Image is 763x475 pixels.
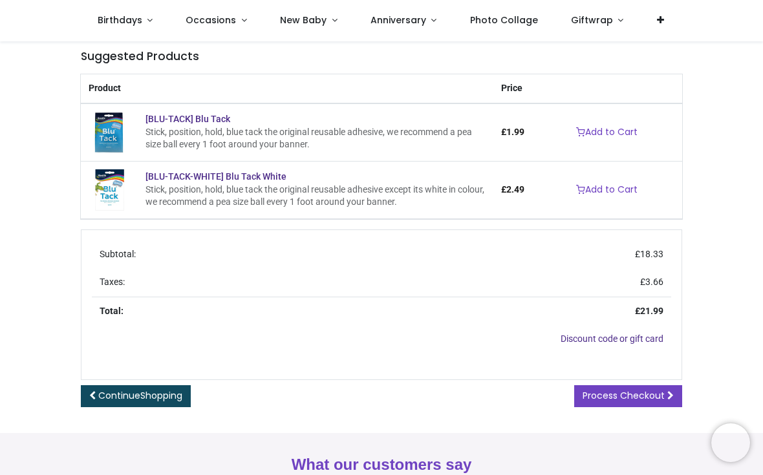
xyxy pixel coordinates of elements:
div: Stick, position, hold, blue tack the original reusable adhesive except its white in colour, we re... [145,184,486,209]
span: Giftwrap [571,14,613,26]
span: Photo Collage [470,14,538,26]
a: [BLU-TACK] Blu Tack [89,126,130,136]
a: ContinueShopping [81,385,191,407]
strong: Total: [100,306,124,316]
span: 3.66 [645,277,663,287]
a: [BLU-TACK] Blu Tack [145,114,230,124]
a: Process Checkout [574,385,682,407]
th: Product [81,74,493,103]
td: Subtotal: [92,240,405,269]
span: New Baby [280,14,327,26]
span: 21.99 [640,306,663,316]
a: Add to Cart [568,121,646,143]
a: Add to Cart [568,179,646,201]
img: [BLU-TACK-WHITE] Blu Tack White [89,169,130,211]
div: Stick, position, hold, blue tack the original reusable adhesive, we recommend a pea size ball eve... [145,126,486,151]
th: Price [493,74,532,103]
td: Taxes: [92,268,405,297]
span: 18.33 [640,249,663,259]
span: Process Checkout [583,389,665,402]
span: 2.49 [506,184,524,195]
span: £ [501,184,524,195]
span: Shopping [140,389,182,402]
span: £ [635,249,663,259]
h5: Suggested Products [81,48,682,65]
span: 1.99 [506,127,524,137]
span: Continue [98,389,182,402]
a: Discount code or gift card [561,333,663,344]
span: £ [501,127,524,137]
a: [BLU-TACK-WHITE] Blu Tack White [145,171,286,182]
img: [BLU-TACK] Blu Tack [89,112,130,153]
iframe: Brevo live chat [711,423,750,462]
strong: £ [635,306,663,316]
span: Birthdays [98,14,142,26]
span: Anniversary [371,14,426,26]
span: Occasions [186,14,236,26]
a: [BLU-TACK-WHITE] Blu Tack White [89,184,130,194]
span: £ [640,277,663,287]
